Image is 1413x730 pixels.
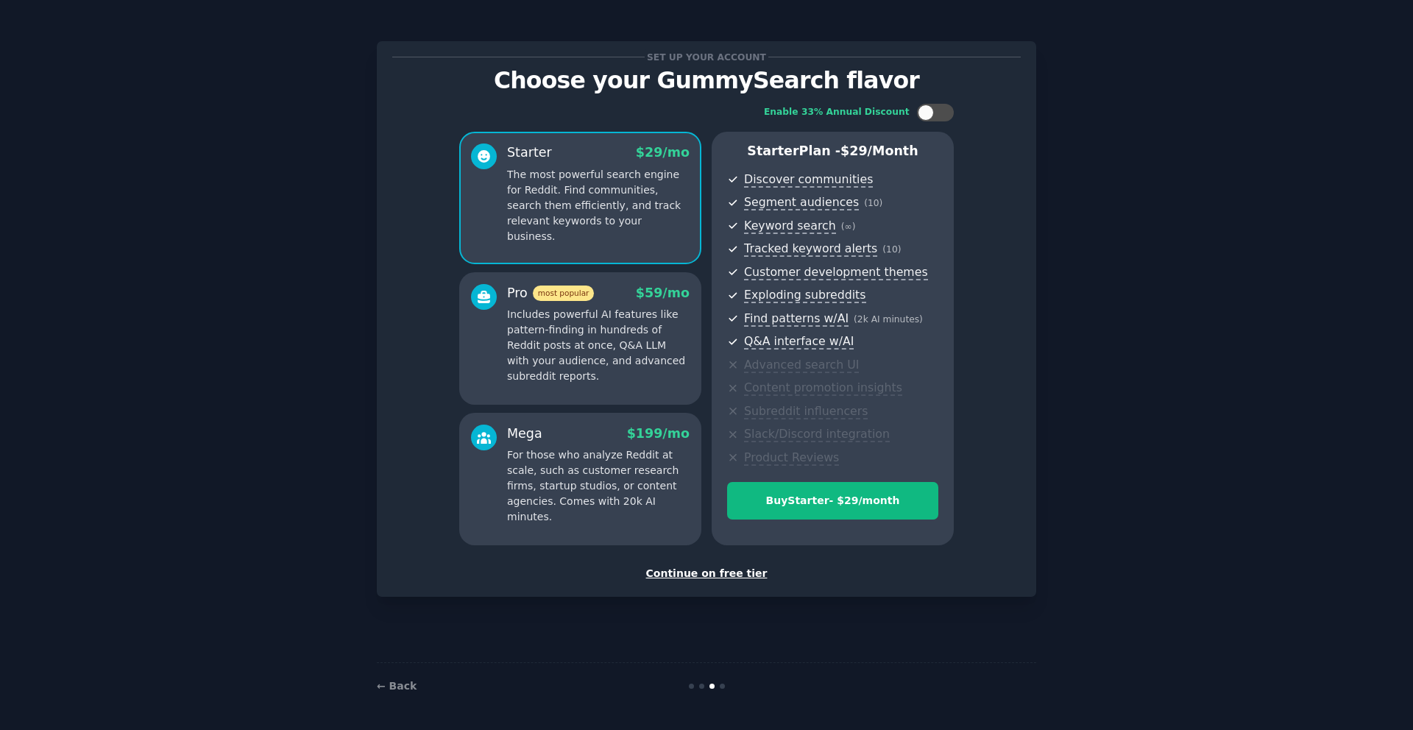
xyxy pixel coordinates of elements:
span: Subreddit influencers [744,404,868,419]
span: Exploding subreddits [744,288,865,303]
span: ( 10 ) [882,244,901,255]
span: Content promotion insights [744,380,902,396]
p: Choose your GummySearch flavor [392,68,1021,93]
p: The most powerful search engine for Reddit. Find communities, search them efficiently, and track ... [507,167,690,244]
div: Enable 33% Annual Discount [764,106,910,119]
div: Continue on free tier [392,566,1021,581]
span: most popular [533,286,595,301]
div: Starter [507,143,552,162]
span: Product Reviews [744,450,839,466]
span: $ 199 /mo [627,426,690,441]
div: Buy Starter - $ 29 /month [728,493,938,508]
span: Segment audiences [744,195,859,210]
span: Set up your account [645,49,769,65]
span: ( 2k AI minutes ) [854,314,923,325]
span: Advanced search UI [744,358,859,373]
p: For those who analyze Reddit at scale, such as customer research firms, startup studios, or conte... [507,447,690,525]
span: Find patterns w/AI [744,311,849,327]
span: Discover communities [744,172,873,188]
span: Tracked keyword alerts [744,241,877,257]
div: Mega [507,425,542,443]
span: Slack/Discord integration [744,427,890,442]
p: Includes powerful AI features like pattern-finding in hundreds of Reddit posts at once, Q&A LLM w... [507,307,690,384]
span: Keyword search [744,219,836,234]
span: Q&A interface w/AI [744,334,854,350]
button: BuyStarter- $29/month [727,482,938,520]
span: ( ∞ ) [841,222,856,232]
span: ( 10 ) [864,198,882,208]
span: $ 29 /month [840,143,918,158]
span: $ 29 /mo [636,145,690,160]
p: Starter Plan - [727,142,938,160]
a: ← Back [377,680,417,692]
div: Pro [507,284,594,302]
span: $ 59 /mo [636,286,690,300]
span: Customer development themes [744,265,928,280]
